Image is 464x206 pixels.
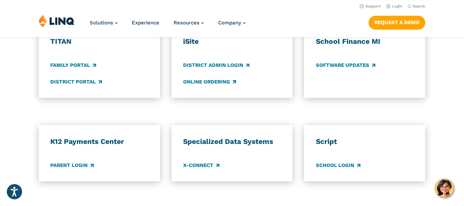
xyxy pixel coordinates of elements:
[183,37,281,46] h3: iSite
[90,14,246,37] nav: Primary Navigation
[50,78,102,86] a: District Portal
[183,61,249,69] a: District Admin Login
[316,162,360,169] a: School Login
[90,20,113,26] span: Solutions
[183,78,236,86] a: Online Ordering
[90,20,118,26] a: Solutions
[174,20,199,26] span: Resources
[316,61,375,69] a: Software Updates
[183,162,219,169] a: X-Connect
[50,61,96,69] a: Family Portal
[369,16,425,29] a: Request a Demo
[316,37,414,46] h3: School Finance MI
[435,179,454,198] button: Hello, have a question? Let’s chat.
[39,14,75,27] img: LINQ | K‑12 Software
[408,4,425,9] button: Open Search Bar
[183,137,281,146] h3: Specialized Data Systems
[50,37,148,46] h3: TITAN
[174,20,204,26] a: Resources
[316,137,414,146] h3: Script
[50,137,148,146] h3: K12 Payments Center
[132,20,159,26] a: Experience
[218,20,246,26] a: Company
[369,14,425,29] nav: Button Navigation
[360,4,381,8] a: Support
[50,162,94,169] a: Parent Login
[386,4,402,8] a: Login
[218,20,241,26] span: Company
[413,4,425,8] span: Search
